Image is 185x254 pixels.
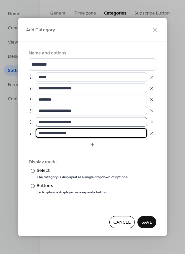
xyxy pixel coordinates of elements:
span: Save [141,219,152,226]
button: Cancel [109,216,135,228]
span: Add Category [26,27,55,34]
div: Select [37,167,127,174]
div: Display mode [29,159,155,166]
button: Save [137,216,156,228]
div: Buttons [37,182,107,189]
div: Name and options [29,50,155,57]
div: Each option is displayed as a separate button. [37,190,108,195]
span: Cancel [113,219,131,226]
div: The category is displayed as a single dropdown of options. [37,175,129,179]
